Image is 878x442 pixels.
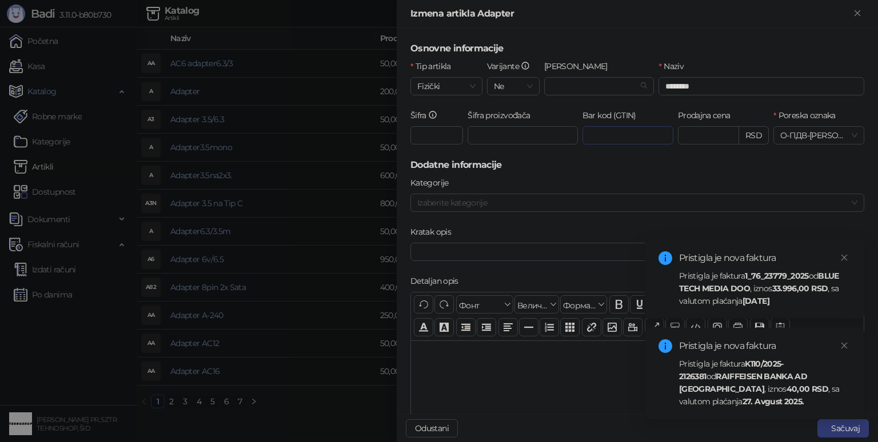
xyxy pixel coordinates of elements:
[658,251,672,265] span: info-circle
[414,295,433,314] button: Поврати
[679,371,807,394] strong: RAIFFEISEN BANKA AD [GEOGRAPHIC_DATA]
[838,251,851,264] a: Close
[540,318,559,336] button: Листа
[772,283,828,294] strong: 33.996,00 RSD
[582,126,673,144] input: Bar kod (GTIN)
[609,295,629,314] button: Подебљано
[410,275,465,287] label: Detaljan opis
[658,77,864,95] input: Naziv
[840,254,848,262] span: close
[679,359,784,381] strong: K110/2025-2126381
[851,7,864,21] button: Zatvori
[630,295,649,314] button: Подвучено
[477,318,496,336] button: Увлачење
[623,318,642,336] button: Видео
[410,60,458,73] label: Tip artikla
[773,109,843,122] label: Poreska oznaka
[602,318,622,336] button: Слика
[468,109,537,122] label: Šifra proizvođača
[410,7,851,21] div: Izmena artikla Adapter
[456,295,513,314] button: Фонт
[410,176,456,189] label: Kategorije
[679,357,851,408] div: Pristigla je faktura od , iznos , sa valutom plaćanja
[544,60,614,73] label: Robna marka
[582,109,643,122] label: Bar kod (GTIN)
[780,127,857,144] span: О-ПДВ - [PERSON_NAME] ( 20,00 %)
[787,384,828,394] strong: 40,00 RSD
[494,78,533,95] span: Ne
[678,109,737,122] label: Prodajna cena
[658,339,672,353] span: info-circle
[498,318,518,336] button: Поравнање
[560,295,607,314] button: Формати
[434,295,454,314] button: Понови
[838,339,851,352] a: Close
[456,318,476,336] button: Извлачење
[417,78,476,95] span: Fizički
[840,341,848,349] span: close
[414,318,433,336] button: Боја текста
[560,318,580,336] button: Табела
[743,296,769,306] strong: [DATE]
[434,318,454,336] button: Боја позадине
[679,251,851,265] div: Pristigla je nova faktura
[679,271,839,294] strong: BLUE TECH MEDIA DOO
[468,126,578,144] input: Šifra proizvođača
[817,419,869,437] button: Sačuvaj
[519,318,538,336] button: Хоризонтална линија
[743,396,804,407] strong: 27. Avgust 2025.
[582,318,601,336] button: Веза
[551,78,637,95] input: Robna marka
[514,295,559,314] button: Величина
[679,339,851,353] div: Pristigla je nova faktura
[487,60,537,73] label: Varijante
[410,226,458,238] label: Kratak opis
[745,271,808,281] strong: 1_76_23779_2025
[406,419,458,437] button: Odustani
[410,42,864,55] h5: Osnovne informacije
[739,126,769,144] div: RSD
[410,109,445,122] label: Šifra
[679,270,851,307] div: Pristigla je faktura od , iznos , sa valutom plaćanja
[410,158,864,172] h5: Dodatne informacije
[410,243,864,261] input: Kratak opis
[658,60,691,73] label: Naziv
